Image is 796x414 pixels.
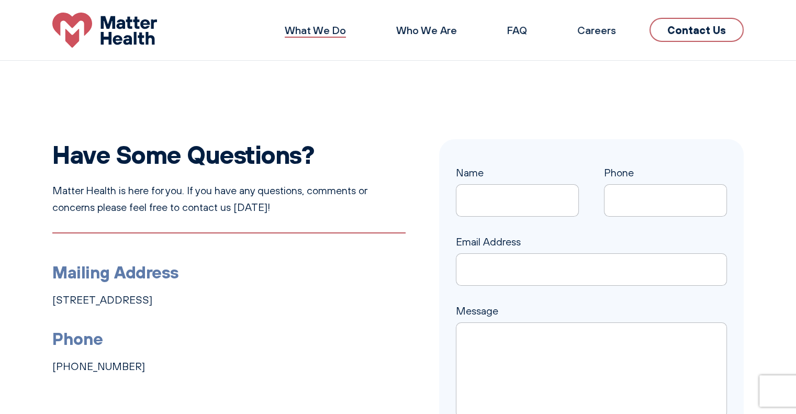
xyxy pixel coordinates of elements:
h2: Have Some Questions? [52,139,406,170]
label: Email Address [456,236,727,273]
a: FAQ [507,24,527,37]
input: Email Address [456,253,727,286]
a: Careers [577,24,616,37]
a: [STREET_ADDRESS] [52,294,152,306]
label: Phone [604,166,727,204]
h3: Mailing Address [52,259,406,285]
input: Phone [604,184,727,217]
a: Contact Us [649,18,744,42]
label: Name [456,166,579,204]
input: Name [456,184,579,217]
label: Message [456,305,727,334]
p: Matter Health is here for you. If you have any questions, comments or concerns please feel free t... [52,182,406,216]
h3: Phone [52,325,406,352]
a: What We Do [285,24,346,37]
a: Who We Are [396,24,457,37]
a: [PHONE_NUMBER] [52,360,145,373]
